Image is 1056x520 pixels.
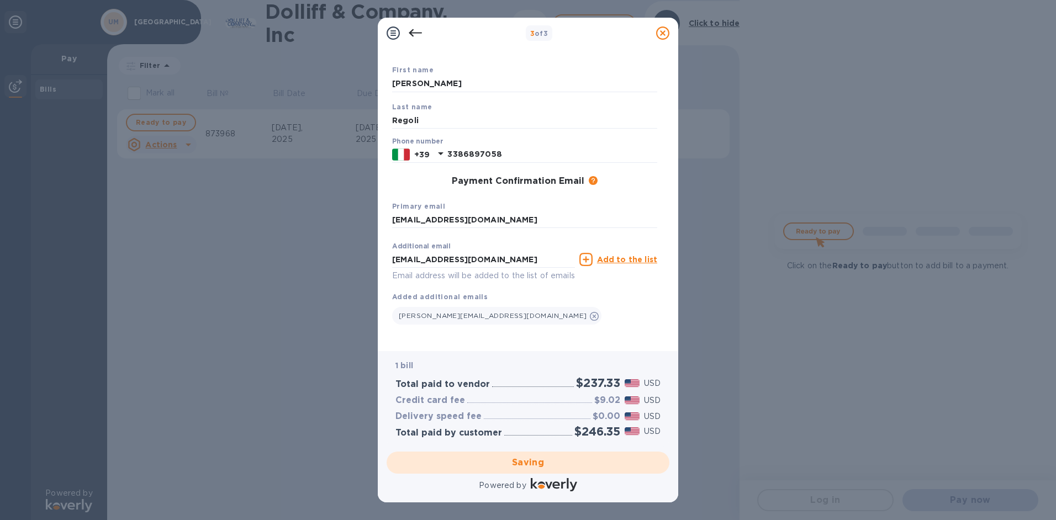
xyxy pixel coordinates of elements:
[644,426,661,437] p: USD
[644,378,661,389] p: USD
[392,148,410,161] img: IT
[392,103,432,111] b: Last name
[530,29,535,38] span: 3
[392,202,445,210] b: Primary email
[531,478,577,491] img: Logo
[392,66,434,74] b: First name
[594,395,620,406] h3: $9.02
[392,139,443,145] label: Phone number
[392,76,657,92] input: Enter your first name
[644,395,661,406] p: USD
[625,396,640,404] img: USD
[452,176,584,187] h3: Payment Confirmation Email
[530,29,548,38] b: of 3
[399,311,587,320] span: [PERSON_NAME][EMAIL_ADDRESS][DOMAIN_NAME]
[392,243,451,250] label: Additional email
[574,425,620,438] h2: $246.35
[414,149,430,160] p: +39
[625,379,640,387] img: USD
[597,255,657,264] u: Add to the list
[644,411,661,422] p: USD
[395,379,490,390] h3: Total paid to vendor
[395,361,413,370] b: 1 bill
[395,428,502,438] h3: Total paid by customer
[392,112,657,129] input: Enter your last name
[447,146,657,163] input: Enter your phone number
[576,376,620,390] h2: $237.33
[392,212,657,229] input: Enter your primary name
[392,293,488,301] b: Added additional emails
[392,307,601,325] div: [PERSON_NAME][EMAIL_ADDRESS][DOMAIN_NAME]
[593,411,620,422] h3: $0.00
[392,269,575,282] p: Email address will be added to the list of emails
[479,480,526,491] p: Powered by
[395,411,482,422] h3: Delivery speed fee
[392,251,575,268] input: Enter additional email
[395,395,465,406] h3: Credit card fee
[625,427,640,435] img: USD
[625,412,640,420] img: USD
